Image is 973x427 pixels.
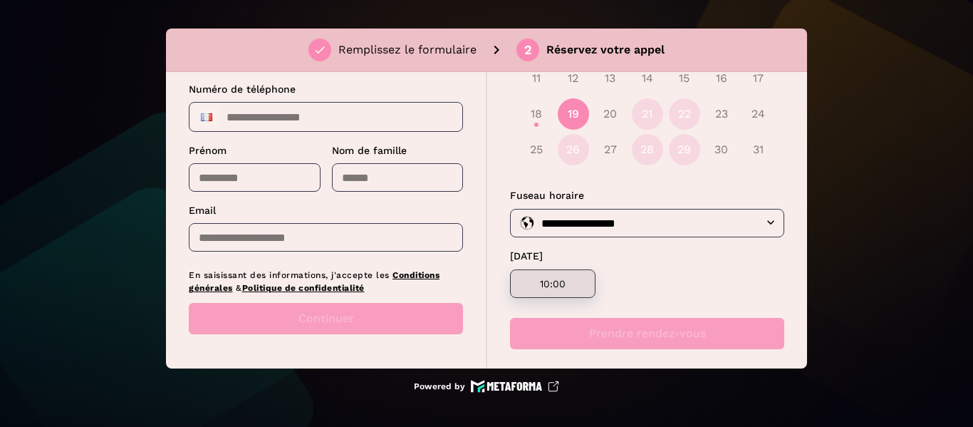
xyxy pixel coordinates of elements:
[558,134,589,165] button: 26 août 2025
[510,188,784,203] p: Fuseau horaire
[189,205,216,216] span: Email
[189,145,227,156] span: Prénom
[192,106,221,128] div: France: + 33
[414,381,465,392] p: Powered by
[414,380,559,393] a: Powered by
[524,43,532,56] div: 2
[762,214,779,231] button: Open
[669,134,700,165] button: 29 août 2025
[332,145,407,156] span: Nom de famille
[189,269,463,294] p: En saisissant des informations, j'accepte les
[236,283,242,293] span: &
[669,98,700,130] button: 22 août 2025
[338,41,477,58] p: Remplissez le formulaire
[546,41,665,58] p: Réservez votre appel
[189,83,296,95] span: Numéro de téléphone
[632,98,663,130] button: 21 août 2025
[510,249,784,264] p: [DATE]
[527,278,578,289] p: 10:00
[558,98,589,130] button: 19 août 2025
[242,283,365,293] a: Politique de confidentialité
[632,134,663,165] button: 28 août 2025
